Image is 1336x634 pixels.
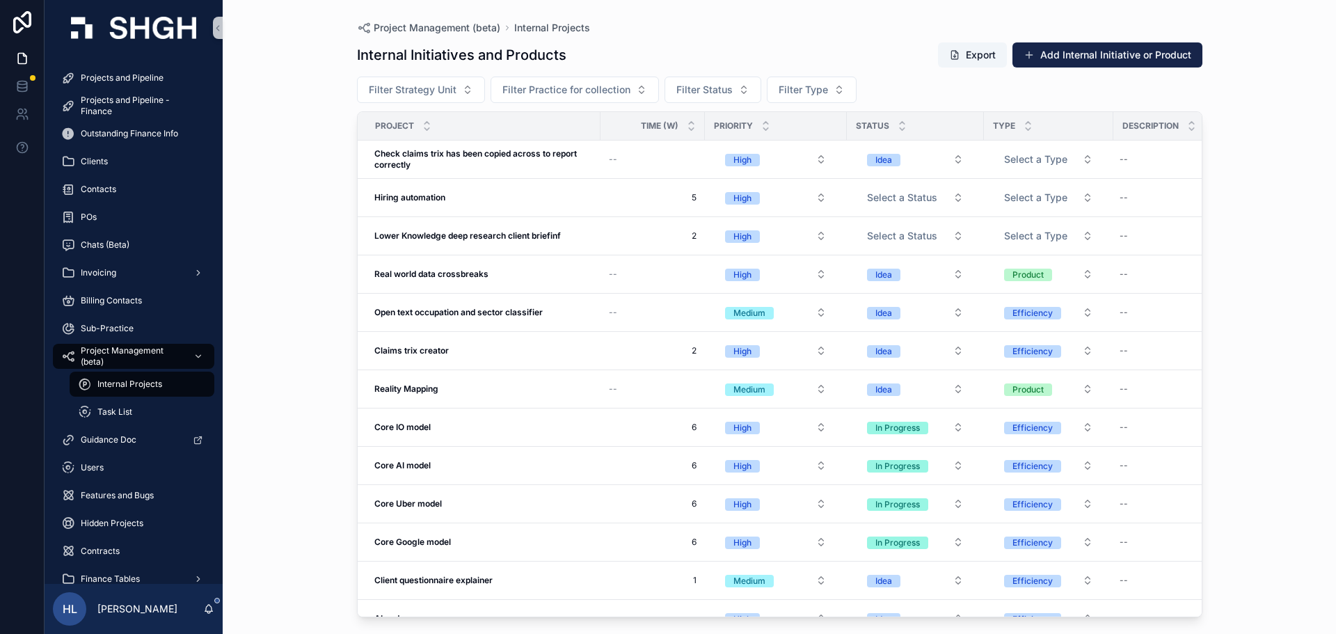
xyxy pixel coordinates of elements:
span: 1 [609,575,697,586]
span: Guidance Doc [81,434,136,445]
span: Filter Type [779,83,828,97]
button: Select Button [714,338,838,363]
button: Select Button [993,300,1104,325]
a: Lower Knowledge deep research client briefinf [374,230,592,241]
button: Select Button [856,491,975,516]
a: Hiring automation [374,192,592,203]
span: Projects and Pipeline - Finance [81,95,200,117]
button: Select Button [714,377,838,402]
button: Select Button [714,223,838,248]
a: Select Button [855,491,976,517]
div: -- [1120,498,1128,509]
span: Invoicing [81,267,116,278]
a: Add Internal Initiative or Product [1012,42,1202,68]
a: Clients [53,149,214,174]
a: Select Button [713,299,838,326]
strong: Hiring automation [374,192,445,203]
button: Select Button [714,453,838,478]
strong: Lower Knowledge deep research client briefinf [374,230,561,241]
a: Finance Tables [53,566,214,592]
a: Select Button [992,261,1105,287]
span: 6 [609,460,697,471]
strong: Core IO model [374,422,431,432]
button: Select Button [856,300,975,325]
a: 6 [609,498,697,509]
button: Select Button [714,147,838,172]
span: 6 [609,422,697,433]
div: -- [1120,345,1128,356]
a: Check claims trix has been copied across to report correctly [374,148,592,171]
button: Select Button [714,530,838,555]
span: Filter Strategy Unit [369,83,456,97]
span: Project Management (beta) [374,21,500,35]
button: Select Button [856,223,975,248]
a: Select Button [855,414,976,441]
a: Select Button [992,338,1105,364]
a: -- [1114,263,1220,285]
a: Reality Mapping [374,383,592,395]
a: AI coder [374,613,592,624]
a: -- [1114,225,1220,247]
a: Features and Bugs [53,483,214,508]
div: In Progress [875,498,920,511]
span: Outstanding Finance Info [81,128,178,139]
a: -- [1114,378,1220,400]
a: Select Button [855,261,976,287]
button: Select Button [856,338,975,363]
a: Core AI model [374,460,592,471]
a: Select Button [855,567,976,594]
a: 2 [609,230,697,241]
a: -- [1114,531,1220,553]
div: Efficiency [1012,613,1053,626]
button: Select Button [993,453,1104,478]
button: Select Button [491,77,659,103]
h1: Internal Initiatives and Products [357,45,566,65]
div: -- [1120,613,1128,624]
strong: Core Google model [374,537,451,547]
button: Select Button [993,223,1104,248]
a: Sub-Practice [53,316,214,341]
button: Select Button [993,147,1104,172]
a: -- [609,307,697,318]
a: Select Button [855,299,976,326]
a: Select Button [992,146,1105,173]
a: Select Button [713,376,838,402]
a: -- [1114,340,1220,362]
div: High [733,460,751,473]
strong: AI coder [374,613,408,624]
div: -- [1120,230,1128,241]
span: -- [609,613,617,624]
div: In Progress [875,537,920,549]
strong: Open text occupation and sector classifier [374,307,543,317]
span: -- [609,154,617,165]
a: Select Button [992,223,1105,249]
button: Select Button [665,77,761,103]
span: Hidden Projects [81,518,143,529]
div: High [733,192,751,205]
a: Select Button [992,529,1105,555]
div: Medium [733,383,765,396]
a: Select Button [855,529,976,555]
span: Finance Tables [81,573,140,585]
button: Select Button [993,606,1104,631]
a: Core Uber model [374,498,592,509]
div: -- [1120,383,1128,395]
span: Clients [81,156,108,167]
span: Select a Type [1004,229,1067,243]
a: Select Button [855,146,976,173]
a: Internal Projects [514,21,590,35]
span: Chats (Beta) [81,239,129,251]
button: Select Button [714,300,838,325]
strong: Core Uber model [374,498,442,509]
a: Select Button [713,414,838,441]
span: Priority [714,120,753,132]
a: Chats (Beta) [53,232,214,257]
div: High [733,269,751,281]
span: Filter Practice for collection [502,83,630,97]
span: 5 [609,192,697,203]
button: Select Button [767,77,857,103]
button: Select Button [714,415,838,440]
